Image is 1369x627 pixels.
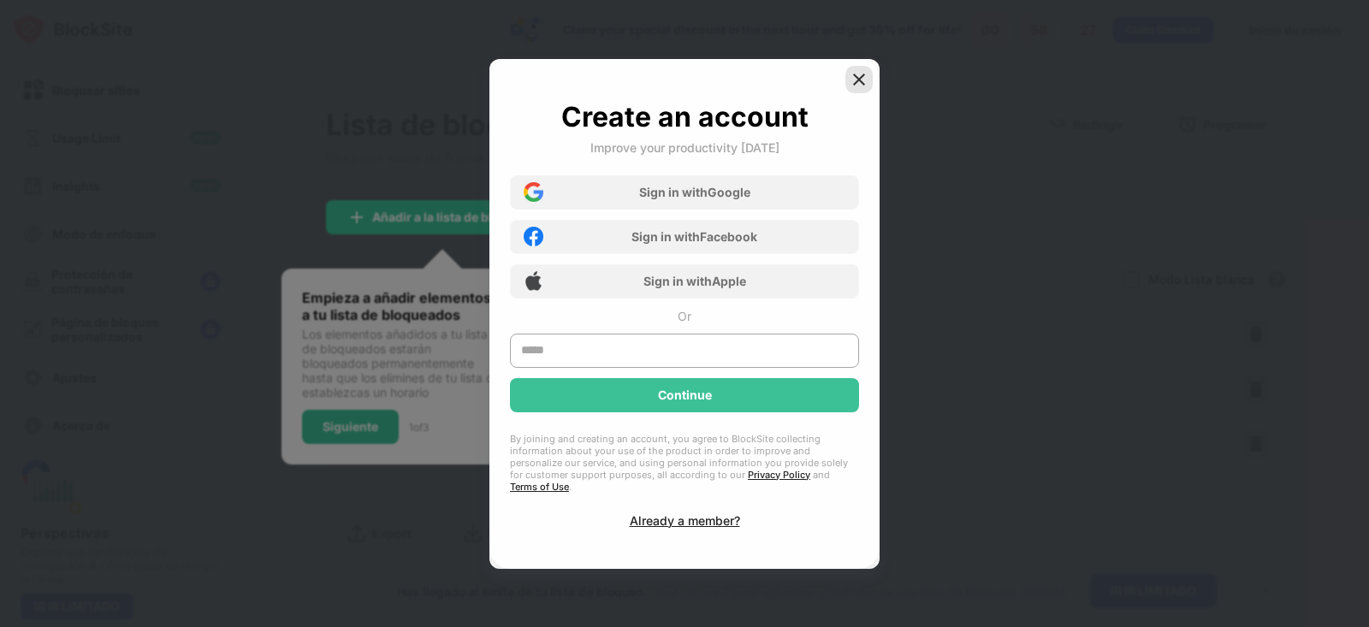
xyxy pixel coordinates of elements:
div: Create an account [561,100,809,133]
div: Continue [658,388,712,402]
div: Sign in with Google [639,185,750,199]
img: apple-icon.png [524,271,543,291]
div: Sign in with Facebook [631,229,757,244]
div: Sign in with Apple [643,274,746,288]
img: facebook-icon.png [524,227,543,246]
a: Privacy Policy [748,469,810,481]
div: Improve your productivity [DATE] [590,140,779,155]
div: Or [678,309,691,323]
div: By joining and creating an account, you agree to BlockSite collecting information about your use ... [510,433,859,493]
img: google-icon.png [524,182,543,202]
a: Terms of Use [510,481,569,493]
div: Already a member? [630,513,740,528]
